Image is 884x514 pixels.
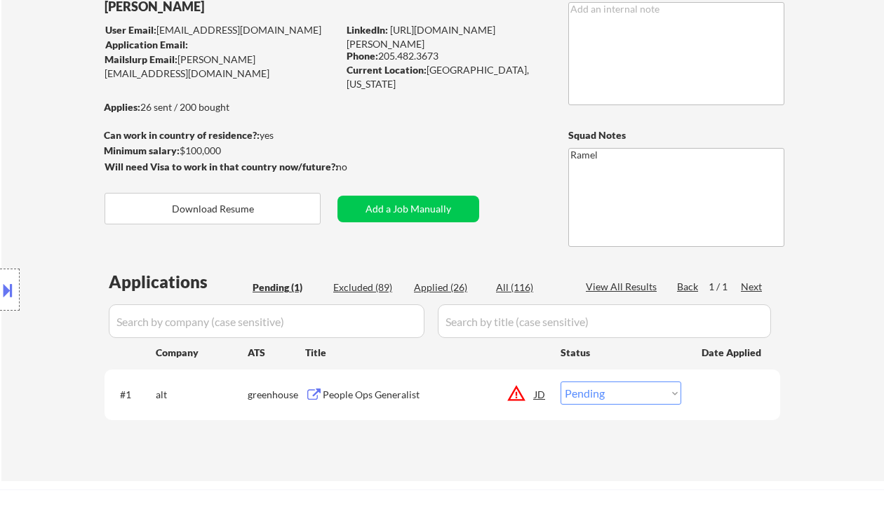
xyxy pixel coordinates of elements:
[105,24,156,36] strong: User Email:
[323,388,535,402] div: People Ops Generalist
[305,346,547,360] div: Title
[533,381,547,407] div: JD
[741,280,763,294] div: Next
[105,53,178,65] strong: Mailslurp Email:
[586,280,661,294] div: View All Results
[702,346,763,360] div: Date Applied
[253,280,323,295] div: Pending (1)
[677,280,699,294] div: Back
[507,384,526,403] button: warning_amber
[709,280,741,294] div: 1 / 1
[248,388,305,402] div: greenhouse
[347,64,427,76] strong: Current Location:
[438,304,771,338] input: Search by title (case sensitive)
[347,24,495,50] a: [URL][DOMAIN_NAME][PERSON_NAME]
[105,23,337,37] div: [EMAIL_ADDRESS][DOMAIN_NAME]
[337,196,479,222] button: Add a Job Manually
[248,346,305,360] div: ATS
[105,39,188,50] strong: Application Email:
[347,24,388,36] strong: LinkedIn:
[347,49,545,63] div: 205.482.3673
[336,160,376,174] div: no
[568,128,784,142] div: Squad Notes
[414,280,484,295] div: Applied (26)
[347,50,378,62] strong: Phone:
[561,339,681,365] div: Status
[496,280,566,295] div: All (116)
[105,53,337,80] div: [PERSON_NAME][EMAIL_ADDRESS][DOMAIN_NAME]
[109,304,424,338] input: Search by company (case sensitive)
[333,280,403,295] div: Excluded (89)
[347,63,545,90] div: [GEOGRAPHIC_DATA], [US_STATE]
